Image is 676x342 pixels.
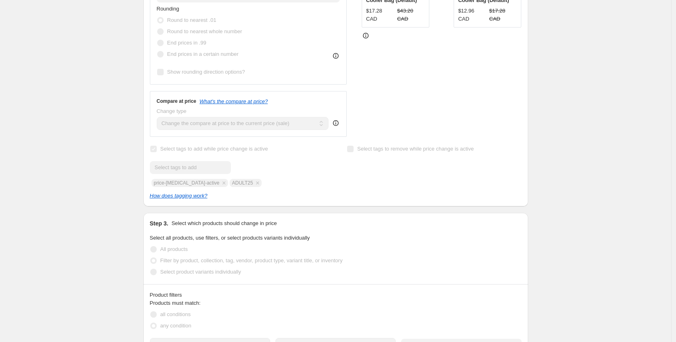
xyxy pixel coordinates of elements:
span: Rounding [157,6,179,12]
span: Round to nearest .01 [167,17,216,23]
span: $12.96 CAD [458,8,474,22]
span: $17.28 CAD [489,8,505,22]
span: Change type [157,108,187,114]
a: How does tagging work? [150,193,207,199]
span: Select tags to add while price change is active [160,146,268,152]
span: End prices in .99 [167,40,207,46]
span: Products must match: [150,300,201,306]
span: $17.28 CAD [366,8,382,22]
h3: Compare at price [157,98,196,104]
p: Select which products should change in price [171,219,277,227]
span: Select all products, use filters, or select products variants individually [150,235,310,241]
span: Filter by product, collection, tag, vendor, product type, variant title, or inventory [160,257,343,263]
input: Select tags to add [150,161,231,174]
span: all conditions [160,311,191,317]
span: $43.20 CAD [397,8,413,22]
div: help [332,119,340,127]
h2: Step 3. [150,219,168,227]
span: All products [160,246,188,252]
div: Product filters [150,291,522,299]
span: End prices in a certain number [167,51,239,57]
span: any condition [160,323,192,329]
span: Round to nearest whole number [167,28,242,34]
button: What's the compare at price? [200,98,268,104]
span: Show rounding direction options? [167,69,245,75]
span: Select tags to remove while price change is active [357,146,474,152]
span: Select product variants individually [160,269,241,275]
